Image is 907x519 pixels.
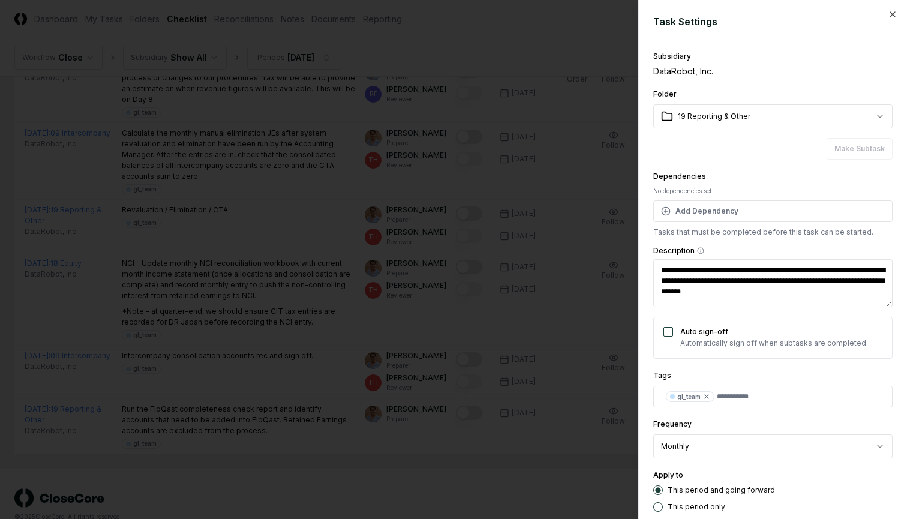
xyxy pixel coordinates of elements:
[653,371,671,380] label: Tags
[653,227,893,238] p: Tasks that must be completed before this task can be started.
[677,392,710,401] div: gl_team
[653,65,893,77] div: DataRobot, Inc.
[653,89,677,98] label: Folder
[653,200,893,222] button: Add Dependency
[653,470,683,479] label: Apply to
[653,14,893,29] h2: Task Settings
[668,487,775,494] label: This period and going forward
[680,327,728,336] label: Auto sign-off
[653,247,893,254] label: Description
[697,247,704,254] button: Description
[668,503,725,511] label: This period only
[653,172,706,181] label: Dependencies
[653,187,893,196] div: No dependencies set
[680,338,868,349] p: Automatically sign off when subtasks are completed.
[653,53,893,60] div: Subsidiary
[653,419,692,428] label: Frequency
